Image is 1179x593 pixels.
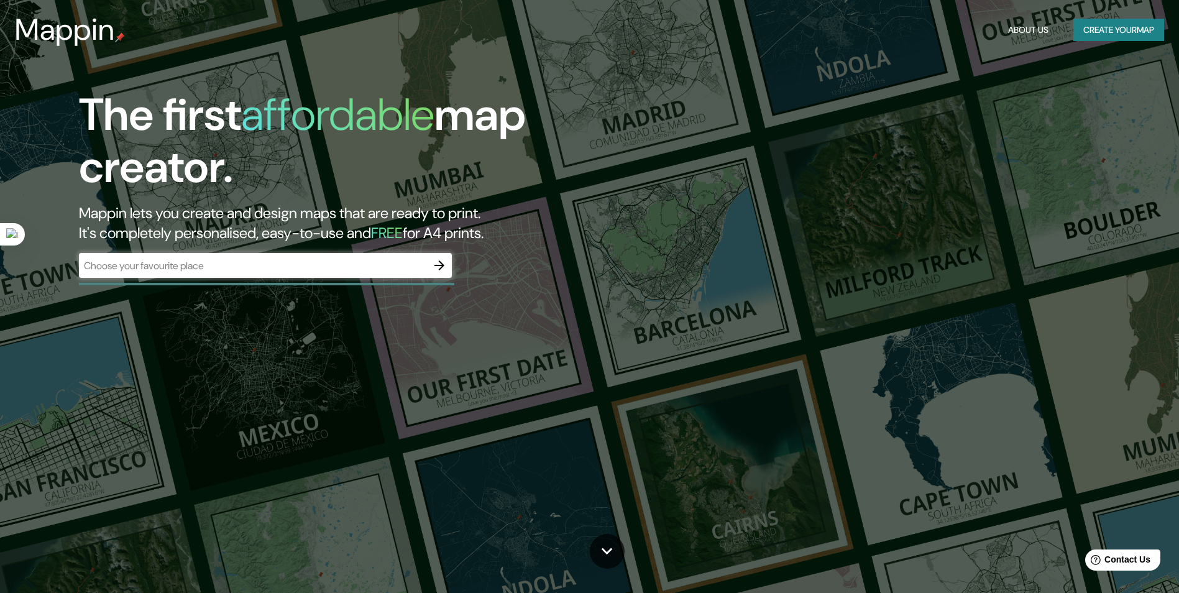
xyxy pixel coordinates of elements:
[1073,19,1164,42] button: Create yourmap
[79,203,669,243] h2: Mappin lets you create and design maps that are ready to print. It's completely personalised, eas...
[1068,545,1165,579] iframe: Help widget launcher
[115,32,125,42] img: mappin-pin
[241,86,434,144] h1: affordable
[79,89,669,203] h1: The first map creator.
[371,223,403,242] h5: FREE
[1003,19,1053,42] button: About Us
[79,259,427,273] input: Choose your favourite place
[15,12,115,47] h3: Mappin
